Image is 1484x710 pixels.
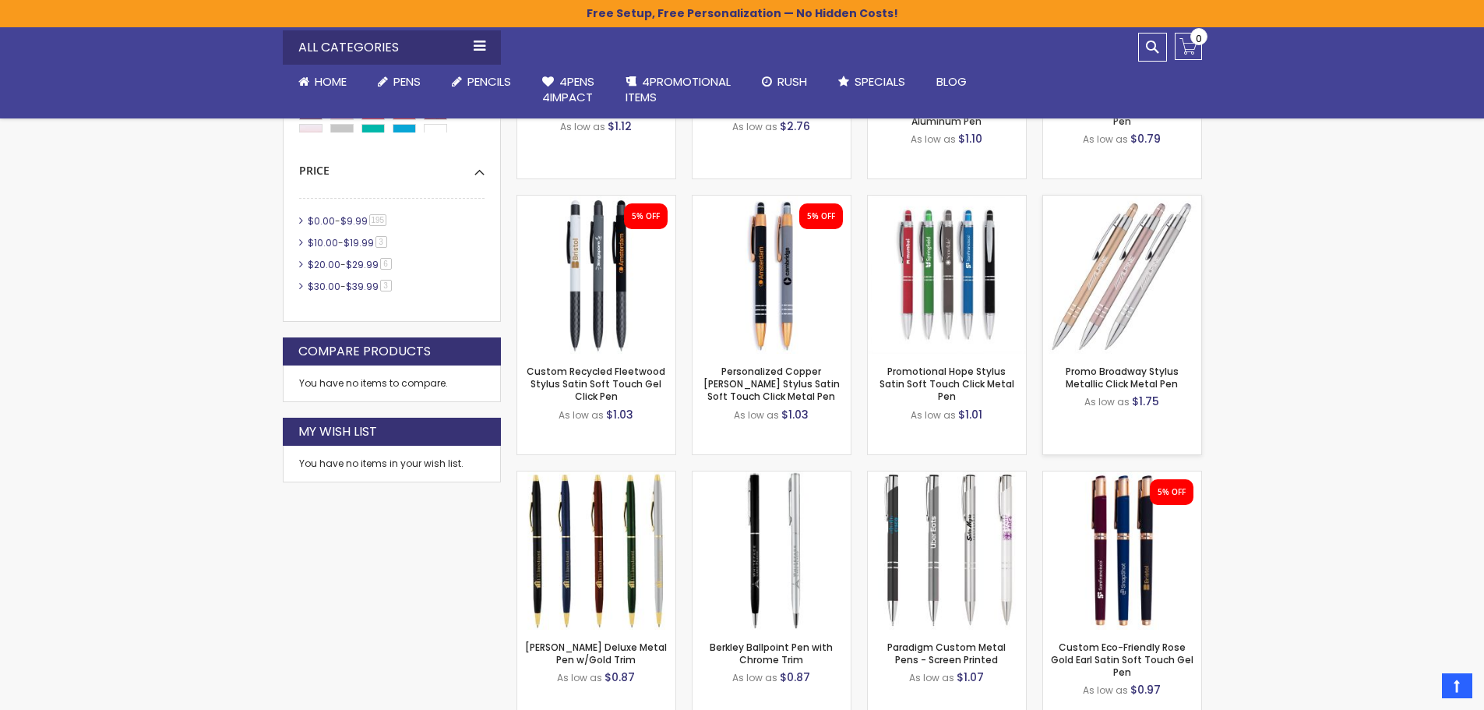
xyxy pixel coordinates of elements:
strong: My Wish List [298,423,377,440]
span: Specials [855,73,905,90]
a: Cooper Deluxe Metal Pen w/Gold Trim [517,471,675,484]
span: As low as [732,120,777,133]
a: Promotional Hope Stylus Satin Soft Touch Click Metal Pen [868,195,1026,208]
span: As low as [911,408,956,422]
span: As low as [559,408,604,422]
img: Promo Broadway Stylus Metallic Click Metal Pen [1043,196,1201,354]
span: $1.01 [958,407,982,422]
img: Paradigm Custom Metal Pens - Screen Printed [868,472,1026,630]
a: Custom Lexi Rose Gold Stylus Soft Touch Recycled Aluminum Pen [876,89,1018,127]
a: $0.00-$9.99195 [304,214,393,228]
span: Home [315,73,347,90]
a: [PERSON_NAME] Deluxe Metal Pen w/Gold Trim [525,641,667,666]
div: You have no items in your wish list. [299,457,485,470]
div: You have no items to compare. [283,366,501,402]
span: $0.79 [1130,131,1161,147]
a: Rush [746,65,823,99]
span: Pencils [467,73,511,90]
a: Promo Broadway Stylus Metallic Click Metal Pen [1043,195,1201,208]
span: $0.87 [605,669,635,685]
a: Custom Eco-Friendly Rose Gold Earl Satin Soft Touch Gel Pen [1043,471,1201,484]
a: Custom Recycled Fleetwood Stylus Satin Soft Touch Gel Click Pen [517,195,675,208]
a: Top [1442,673,1472,698]
span: $1.12 [608,118,632,134]
a: 4PROMOTIONALITEMS [610,65,746,115]
span: As low as [909,671,954,684]
span: $1.03 [781,407,809,422]
span: $2.76 [780,118,810,134]
span: $1.03 [606,407,633,422]
span: As low as [734,408,779,422]
img: Custom Recycled Fleetwood Stylus Satin Soft Touch Gel Click Pen [517,196,675,354]
span: $9.99 [340,214,368,228]
a: Personalized Copper Penny Stylus Satin Soft Touch Click Metal Pen [693,195,851,208]
div: All Categories [283,30,501,65]
a: $10.00-$19.993 [304,236,393,249]
span: As low as [557,671,602,684]
a: $30.00-$39.993 [304,280,397,293]
div: 5% OFF [1158,487,1186,498]
a: 0 [1175,33,1202,60]
span: $0.00 [308,214,335,228]
span: As low as [911,132,956,146]
span: $19.99 [344,236,374,249]
span: $0.87 [780,669,810,685]
span: 3 [380,280,392,291]
span: Rush [777,73,807,90]
span: $20.00 [308,258,340,271]
span: $29.99 [346,258,379,271]
a: Berkley Ballpoint Pen with Chrome Trim [693,471,851,484]
span: Pens [393,73,421,90]
span: 4Pens 4impact [542,73,594,105]
span: $30.00 [308,280,340,293]
img: Custom Eco-Friendly Rose Gold Earl Satin Soft Touch Gel Pen [1043,472,1201,630]
a: Home [283,65,362,99]
img: Cooper Deluxe Metal Pen w/Gold Trim [517,472,675,630]
span: As low as [1084,395,1130,408]
span: As low as [560,120,605,133]
a: Promotional Hope Stylus Satin Soft Touch Click Metal Pen [879,365,1014,403]
a: 4Pens4impact [527,65,610,115]
img: Personalized Copper Penny Stylus Satin Soft Touch Click Metal Pen [693,196,851,354]
a: Specials [823,65,921,99]
span: 0 [1196,31,1202,46]
span: As low as [1083,684,1128,697]
a: Eco-Friendly Aluminum Bali Satin Soft Touch Gel Click Pen [1057,89,1187,127]
span: $1.75 [1132,394,1159,409]
div: 5% OFF [632,211,660,222]
a: Custom Eco-Friendly Rose Gold Earl Satin Soft Touch Gel Pen [1051,641,1193,679]
a: Blog [921,65,982,99]
a: Pencils [436,65,527,99]
span: As low as [1083,132,1128,146]
div: 5% OFF [807,211,835,222]
span: $39.99 [346,280,379,293]
span: Blog [936,73,967,90]
span: As low as [732,671,777,684]
span: 6 [380,258,392,270]
span: 195 [369,214,387,226]
a: Personalized Copper [PERSON_NAME] Stylus Satin Soft Touch Click Metal Pen [703,365,840,403]
span: 4PROMOTIONAL ITEMS [626,73,731,105]
a: $20.00-$29.996 [304,258,397,271]
span: $10.00 [308,236,338,249]
a: Pens [362,65,436,99]
a: Berkley Ballpoint Pen with Chrome Trim [710,641,833,666]
div: Price [299,152,485,178]
strong: Compare Products [298,343,431,360]
img: Berkley Ballpoint Pen with Chrome Trim [693,472,851,630]
a: Custom Recycled Fleetwood Stylus Satin Soft Touch Gel Click Pen [527,365,665,403]
a: Promo Broadway Stylus Metallic Click Metal Pen [1066,365,1179,390]
span: $1.07 [957,669,984,685]
span: $0.97 [1130,682,1161,698]
span: $1.10 [958,131,982,147]
img: Promotional Hope Stylus Satin Soft Touch Click Metal Pen [868,196,1026,354]
a: Paradigm Custom Metal Pens - Screen Printed [868,471,1026,484]
a: Paradigm Custom Metal Pens - Screen Printed [887,641,1006,666]
span: 3 [375,236,387,248]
